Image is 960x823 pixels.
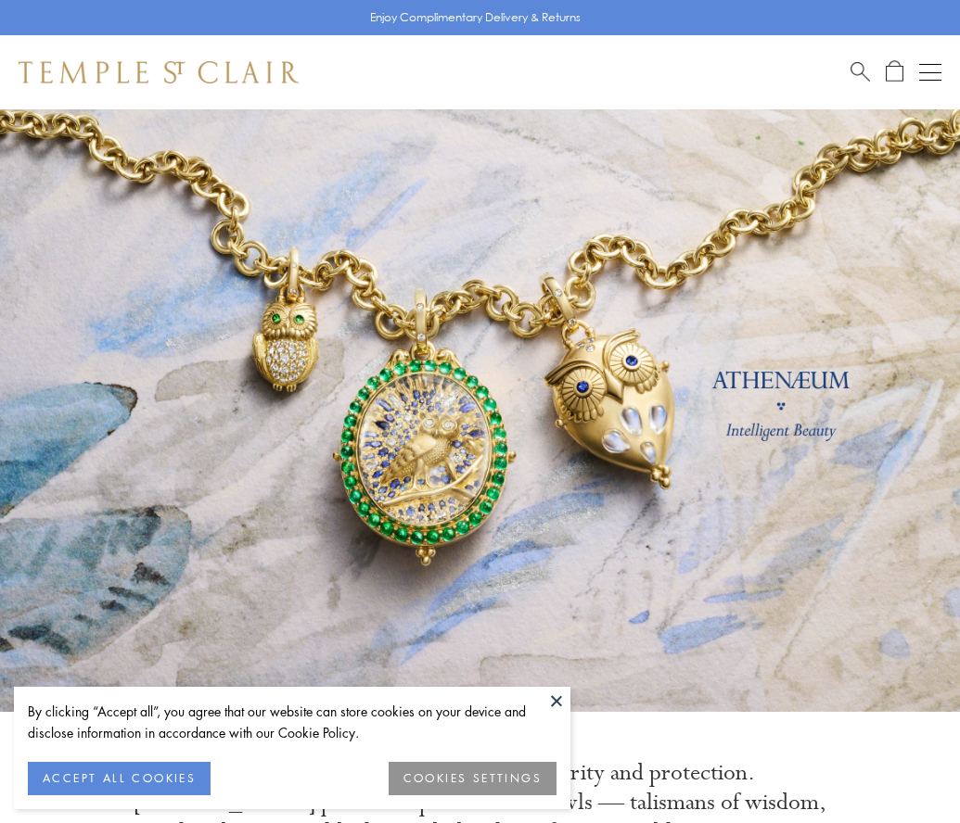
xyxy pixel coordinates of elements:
[370,8,581,27] p: Enjoy Complimentary Delivery & Returns
[28,701,557,743] div: By clicking “Accept all”, you agree that our website can store cookies on your device and disclos...
[28,762,211,795] button: ACCEPT ALL COOKIES
[886,60,903,83] a: Open Shopping Bag
[851,60,870,83] a: Search
[19,61,299,83] img: Temple St. Clair
[919,61,941,83] button: Open navigation
[389,762,557,795] button: COOKIES SETTINGS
